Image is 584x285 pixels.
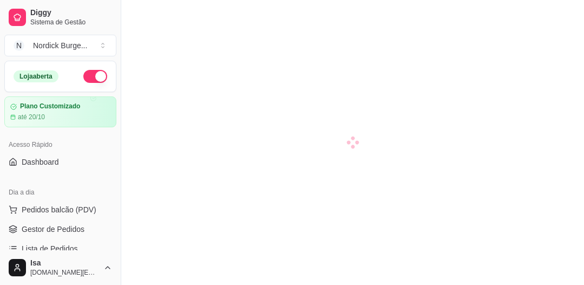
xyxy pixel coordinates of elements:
a: Gestor de Pedidos [4,221,116,238]
button: Pedidos balcão (PDV) [4,201,116,218]
div: Acesso Rápido [4,136,116,153]
span: Isa [30,258,99,268]
article: Plano Customizado [20,102,80,111]
a: Dashboard [4,153,116,171]
button: Select a team [4,35,116,56]
span: Dashboard [22,157,59,167]
span: Gestor de Pedidos [22,224,84,235]
div: Nordick Burge ... [33,40,87,51]
a: Plano Customizadoaté 20/10 [4,96,116,127]
span: Pedidos balcão (PDV) [22,204,96,215]
span: Lista de Pedidos [22,243,78,254]
div: Loja aberta [14,70,58,82]
span: Diggy [30,8,112,18]
article: até 20/10 [18,113,45,121]
a: Lista de Pedidos [4,240,116,257]
span: Sistema de Gestão [30,18,112,27]
a: DiggySistema de Gestão [4,4,116,30]
span: N [14,40,24,51]
button: Isa[DOMAIN_NAME][EMAIL_ADDRESS][DOMAIN_NAME] [4,255,116,281]
div: Dia a dia [4,184,116,201]
button: Alterar Status [83,70,107,83]
span: [DOMAIN_NAME][EMAIL_ADDRESS][DOMAIN_NAME] [30,268,99,277]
